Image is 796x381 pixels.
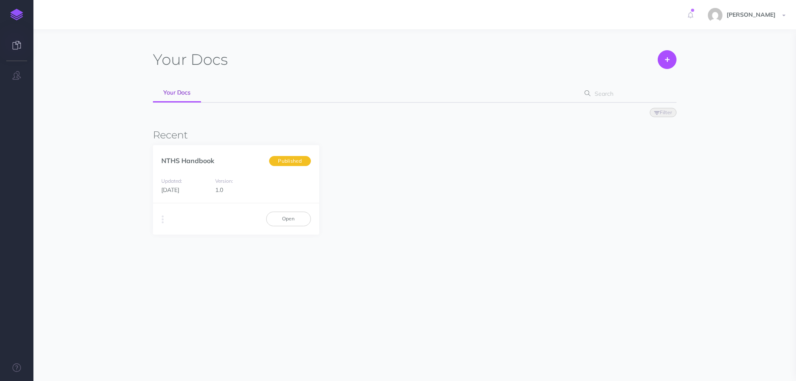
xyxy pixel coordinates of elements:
a: Your Docs [153,84,201,102]
small: Version: [215,178,233,184]
h3: Recent [153,130,676,141]
h1: Docs [153,50,228,69]
i: More actions [162,214,164,225]
a: Open [266,212,311,226]
span: [PERSON_NAME] [722,11,780,18]
a: NTHS Handbook [161,156,214,165]
span: [DATE] [161,186,179,194]
button: Filter [650,108,676,117]
span: Your Docs [163,89,191,96]
small: Updated: [161,178,182,184]
span: 1.0 [215,186,223,194]
img: logo-mark.svg [10,9,23,20]
input: Search [592,86,664,101]
span: Your [153,50,187,69]
img: e15ca27c081d2886606c458bc858b488.jpg [708,8,722,23]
